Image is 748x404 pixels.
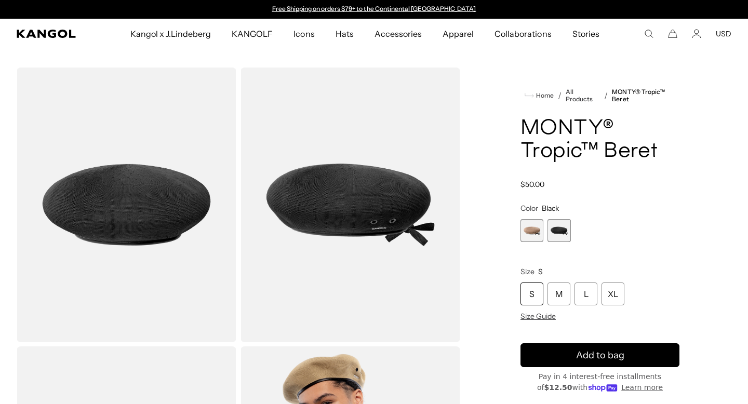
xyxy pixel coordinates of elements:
span: Color [520,204,538,213]
span: Stories [572,19,599,49]
div: S [520,282,543,305]
a: Stories [562,19,610,49]
img: color-black [241,68,460,342]
a: Hats [325,19,364,49]
span: S [538,267,543,276]
div: 1 of 2 [267,5,481,14]
span: Accessories [375,19,422,49]
a: Home [525,91,554,100]
span: Add to bag [576,348,624,362]
slideshow-component: Announcement bar [267,5,481,14]
nav: breadcrumbs [520,88,679,103]
label: Black [547,219,570,242]
img: color-black [17,68,236,342]
span: Kangol x J.Lindeberg [130,19,211,49]
button: Add to bag [520,343,679,367]
a: Kangol [17,30,85,38]
a: Collaborations [484,19,562,49]
span: Home [534,92,554,99]
h1: MONTY® Tropic™ Beret [520,117,679,163]
a: KANGOLF [221,19,283,49]
span: Apparel [443,19,474,49]
span: Black [542,204,559,213]
span: KANGOLF [232,19,273,49]
a: Icons [283,19,325,49]
span: Hats [336,19,354,49]
a: Kangol x J.Lindeberg [120,19,222,49]
div: 1 of 2 [520,219,543,242]
li: / [554,89,562,102]
span: Size Guide [520,312,556,321]
span: Collaborations [495,19,551,49]
div: L [575,282,597,305]
div: Announcement [267,5,481,14]
span: Size [520,267,535,276]
button: Cart [668,29,677,38]
li: / [600,89,608,102]
summary: Search here [644,29,653,38]
div: 2 of 2 [547,219,570,242]
a: MONTY® Tropic™ Beret [612,88,679,103]
span: Icons [293,19,314,49]
a: Apparel [432,19,484,49]
a: All Products [566,88,600,103]
button: USD [716,29,731,38]
a: Account [692,29,701,38]
div: M [547,282,570,305]
span: $50.00 [520,180,544,189]
label: Oat [520,219,543,242]
div: XL [602,282,624,305]
a: Free Shipping on orders $79+ to the Continental [GEOGRAPHIC_DATA] [272,5,476,12]
a: Accessories [364,19,432,49]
